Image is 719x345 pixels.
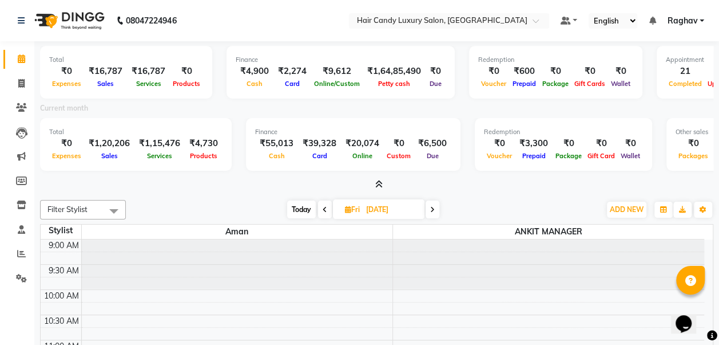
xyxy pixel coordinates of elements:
span: Filter Stylist [47,205,88,214]
div: ₹20,074 [341,137,384,150]
span: Custom [384,152,414,160]
div: ₹0 [608,65,633,78]
span: Prepaid [510,80,539,88]
div: ₹1,20,206 [84,137,134,150]
label: Current month [40,103,88,113]
div: ₹0 [553,137,585,150]
span: Petty cash [375,80,413,88]
span: Wallet [618,152,643,160]
span: Raghav [667,15,697,27]
div: ₹0 [384,137,414,150]
div: ₹16,787 [127,65,170,78]
div: 9:30 AM [46,265,81,277]
div: ₹0 [49,137,84,150]
span: Wallet [608,80,633,88]
div: ₹0 [49,65,84,78]
div: ₹0 [478,65,509,78]
div: ₹600 [509,65,539,78]
div: ₹0 [585,137,618,150]
div: ₹0 [484,137,515,150]
span: Due [424,152,442,160]
div: ₹0 [426,65,446,78]
div: Finance [236,55,446,65]
span: Services [133,80,164,88]
div: Redemption [484,127,643,137]
span: ANKIT MANAGER [393,225,704,239]
div: 21 [666,65,705,78]
div: ₹39,328 [298,137,341,150]
span: Prepaid [519,152,549,160]
b: 08047224946 [126,5,176,37]
div: Stylist [41,225,81,237]
iframe: chat widget [671,299,708,334]
img: logo [29,5,108,37]
input: 2025-08-01 [363,201,420,218]
div: ₹55,013 [255,137,298,150]
span: Online/Custom [311,80,363,88]
span: Packages [676,152,711,160]
span: Due [427,80,444,88]
div: ₹16,787 [84,65,127,78]
div: ₹9,612 [311,65,363,78]
span: Gift Cards [571,80,608,88]
span: Services [144,152,175,160]
div: ₹0 [676,137,711,150]
div: ₹0 [571,65,608,78]
span: Package [553,152,585,160]
span: Gift Card [585,152,618,160]
span: Expenses [49,80,84,88]
div: ₹0 [618,137,643,150]
span: Sales [94,80,117,88]
span: Products [170,80,203,88]
span: Online [349,152,375,160]
span: Completed [666,80,705,88]
span: Sales [98,152,121,160]
span: Products [187,152,220,160]
span: Voucher [478,80,509,88]
div: Finance [255,127,451,137]
span: Voucher [484,152,515,160]
div: ₹6,500 [414,137,451,150]
span: ADD NEW [610,205,643,214]
span: Cash [266,152,288,160]
span: Card [282,80,303,88]
span: Package [539,80,571,88]
span: Expenses [49,152,84,160]
div: Total [49,55,203,65]
div: ₹0 [539,65,571,78]
div: ₹3,300 [515,137,553,150]
div: ₹4,730 [185,137,223,150]
div: 9:00 AM [46,240,81,252]
div: Total [49,127,223,137]
div: ₹4,900 [236,65,273,78]
button: ADD NEW [607,202,646,218]
div: ₹0 [170,65,203,78]
div: Redemption [478,55,633,65]
div: ₹2,274 [273,65,311,78]
div: ₹1,15,476 [134,137,185,150]
div: 10:00 AM [42,290,81,302]
span: Aman [82,225,393,239]
span: Fri [342,205,363,214]
span: Card [309,152,330,160]
div: ₹1,64,85,490 [363,65,426,78]
div: 10:30 AM [42,315,81,327]
span: Today [287,201,316,218]
span: Cash [244,80,265,88]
